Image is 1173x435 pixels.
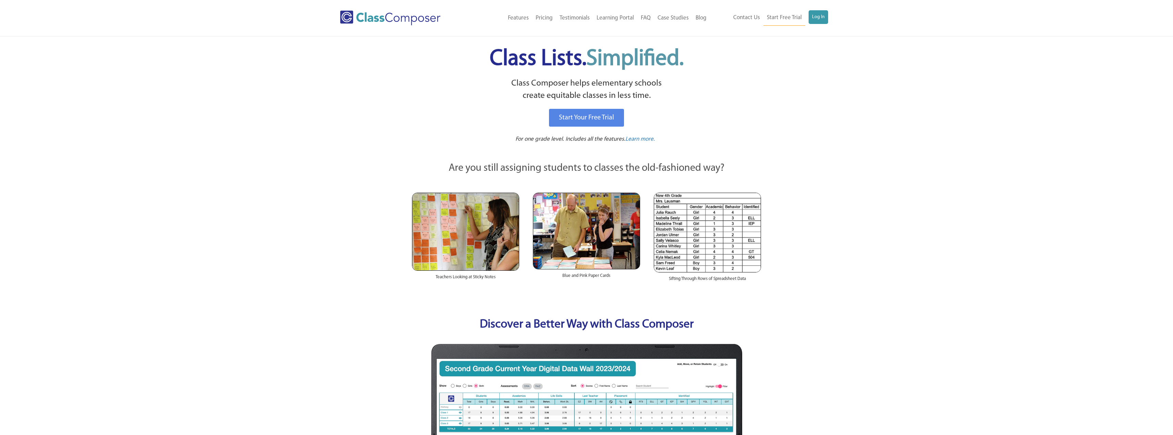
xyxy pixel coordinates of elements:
[412,271,519,287] div: Teachers Looking at Sticky Notes
[559,114,614,121] span: Start Your Free Trial
[504,11,532,26] a: Features
[593,11,637,26] a: Learning Portal
[654,272,761,289] div: Sifting Through Rows of Spreadsheet Data
[625,136,655,142] span: Learn more.
[654,193,761,272] img: Spreadsheets
[549,109,624,127] a: Start Your Free Trial
[710,10,828,26] nav: Header Menu
[490,48,684,70] span: Class Lists.
[625,135,655,144] a: Learn more.
[692,11,710,26] a: Blog
[412,193,519,271] img: Teachers Looking at Sticky Notes
[515,136,625,142] span: For one grade level. Includes all the features.
[637,11,654,26] a: FAQ
[556,11,593,26] a: Testimonials
[533,193,640,269] img: Blue and Pink Paper Cards
[532,11,556,26] a: Pricing
[411,77,762,102] p: Class Composer helps elementary schools create equitable classes in less time.
[405,316,768,334] p: Discover a Better Way with Class Composer
[586,48,684,70] span: Simplified.
[730,10,763,25] a: Contact Us
[469,11,710,26] nav: Header Menu
[533,269,640,286] div: Blue and Pink Paper Cards
[763,10,805,26] a: Start Free Trial
[654,11,692,26] a: Case Studies
[340,11,440,25] img: Class Composer
[412,161,761,176] p: Are you still assigning students to classes the old-fashioned way?
[809,10,828,24] a: Log In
